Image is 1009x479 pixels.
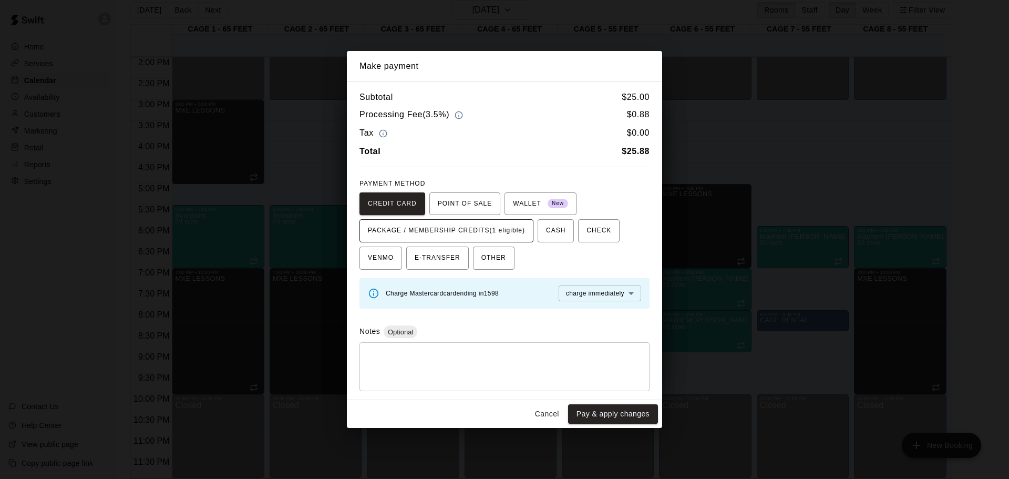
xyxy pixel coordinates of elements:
[359,247,402,270] button: VENMO
[622,147,650,156] b: $ 25.88
[546,222,565,239] span: CASH
[627,126,650,140] h6: $ 0.00
[578,219,620,242] button: CHECK
[359,147,380,156] b: Total
[481,250,506,267] span: OTHER
[368,250,394,267] span: VENMO
[473,247,514,270] button: OTHER
[513,196,568,212] span: WALLET
[566,290,624,297] span: charge immediately
[359,192,425,216] button: CREDIT CARD
[627,108,650,122] h6: $ 0.88
[359,327,380,335] label: Notes
[359,219,533,242] button: PACKAGE / MEMBERSHIP CREDITS(1 eligible)
[530,404,564,424] button: Cancel
[359,90,393,104] h6: Subtotal
[429,192,500,216] button: POINT OF SALE
[568,404,658,424] button: Pay & apply changes
[406,247,469,270] button: E-TRANSFER
[384,328,417,336] span: Optional
[368,196,417,212] span: CREDIT CARD
[438,196,492,212] span: POINT OF SALE
[368,222,525,239] span: PACKAGE / MEMBERSHIP CREDITS (1 eligible)
[622,90,650,104] h6: $ 25.00
[415,250,460,267] span: E-TRANSFER
[548,197,568,211] span: New
[586,222,611,239] span: CHECK
[359,108,466,122] h6: Processing Fee ( 3.5% )
[538,219,574,242] button: CASH
[504,192,576,216] button: WALLET New
[386,290,499,297] span: Charge Mastercard card ending in 1598
[359,126,390,140] h6: Tax
[347,51,662,81] h2: Make payment
[359,180,425,187] span: PAYMENT METHOD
